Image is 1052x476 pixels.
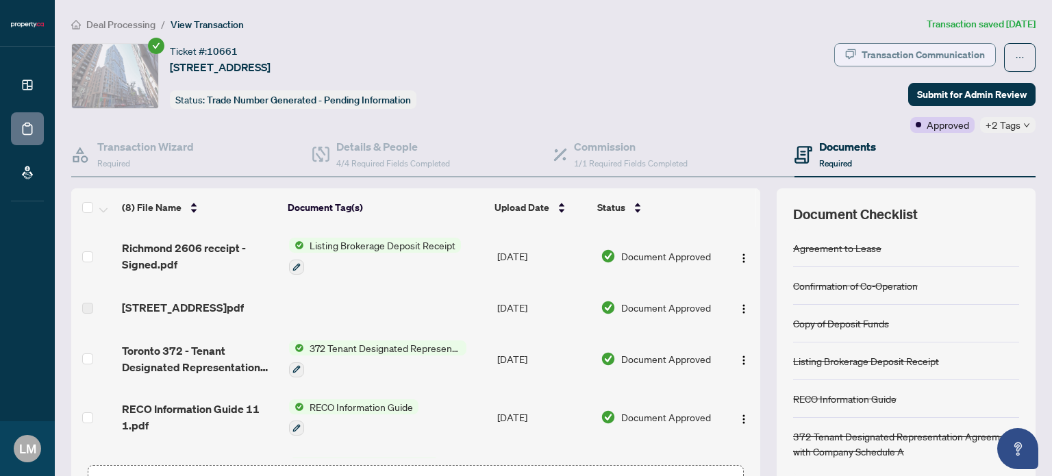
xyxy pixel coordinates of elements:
[1023,122,1030,129] span: down
[793,429,1019,459] div: 372 Tenant Designated Representation Agreement with Company Schedule A
[492,388,595,447] td: [DATE]
[170,59,271,75] span: [STREET_ADDRESS]
[862,44,985,66] div: Transaction Communication
[738,355,749,366] img: Logo
[489,188,591,227] th: Upload Date
[289,399,304,414] img: Status Icon
[122,200,181,215] span: (8) File Name
[738,303,749,314] img: Logo
[72,44,158,108] img: IMG-C12288241_1.jpg
[793,278,918,293] div: Confirmation of Co-Operation
[170,90,416,109] div: Status:
[621,249,711,264] span: Document Approved
[289,340,466,377] button: Status Icon372 Tenant Designated Representation Agreement with Company Schedule A
[819,138,876,155] h4: Documents
[19,439,36,458] span: LM
[97,158,130,168] span: Required
[601,351,616,366] img: Document Status
[304,340,466,355] span: 372 Tenant Designated Representation Agreement with Company Schedule A
[207,94,411,106] span: Trade Number Generated - Pending Information
[492,227,595,286] td: [DATE]
[927,117,969,132] span: Approved
[986,117,1020,133] span: +2 Tags
[86,18,155,31] span: Deal Processing
[289,238,461,275] button: Status IconListing Brokerage Deposit Receipt
[574,158,688,168] span: 1/1 Required Fields Completed
[289,458,304,473] img: Status Icon
[793,316,889,331] div: Copy of Deposit Funds
[148,38,164,54] span: check-circle
[122,401,277,434] span: RECO Information Guide 11 1.pdf
[793,353,939,368] div: Listing Brokerage Deposit Receipt
[834,43,996,66] button: Transaction Communication
[289,340,304,355] img: Status Icon
[492,329,595,388] td: [DATE]
[574,138,688,155] h4: Commission
[304,399,418,414] span: RECO Information Guide
[304,238,461,253] span: Listing Brokerage Deposit Receipt
[793,205,918,224] span: Document Checklist
[917,84,1027,105] span: Submit for Admin Review
[733,406,755,428] button: Logo
[997,428,1038,469] button: Open asap
[1015,53,1025,62] span: ellipsis
[733,245,755,267] button: Logo
[282,188,490,227] th: Document Tag(s)
[207,45,238,58] span: 10661
[597,200,625,215] span: Status
[161,16,165,32] li: /
[122,240,277,273] span: Richmond 2606 receipt - Signed.pdf
[601,300,616,315] img: Document Status
[492,286,595,329] td: [DATE]
[601,249,616,264] img: Document Status
[494,200,549,215] span: Upload Date
[170,43,238,59] div: Ticket #:
[11,21,44,29] img: logo
[289,399,418,436] button: Status IconRECO Information Guide
[116,188,282,227] th: (8) File Name
[927,16,1036,32] article: Transaction saved [DATE]
[336,138,450,155] h4: Details & People
[621,410,711,425] span: Document Approved
[733,297,755,318] button: Logo
[793,391,897,406] div: RECO Information Guide
[592,188,720,227] th: Status
[304,458,440,473] span: Confirmation of Co-Operation
[733,348,755,370] button: Logo
[738,414,749,425] img: Logo
[819,158,852,168] span: Required
[908,83,1036,106] button: Submit for Admin Review
[171,18,244,31] span: View Transaction
[601,410,616,425] img: Document Status
[289,238,304,253] img: Status Icon
[738,253,749,264] img: Logo
[793,240,881,255] div: Agreement to Lease
[122,342,277,375] span: Toronto 372 - Tenant Designated Representation Agreement - Authority for Leas 3 1.pdf
[71,20,81,29] span: home
[336,158,450,168] span: 4/4 Required Fields Completed
[97,138,194,155] h4: Transaction Wizard
[621,300,711,315] span: Document Approved
[122,299,244,316] span: [STREET_ADDRESS]pdf
[621,351,711,366] span: Document Approved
